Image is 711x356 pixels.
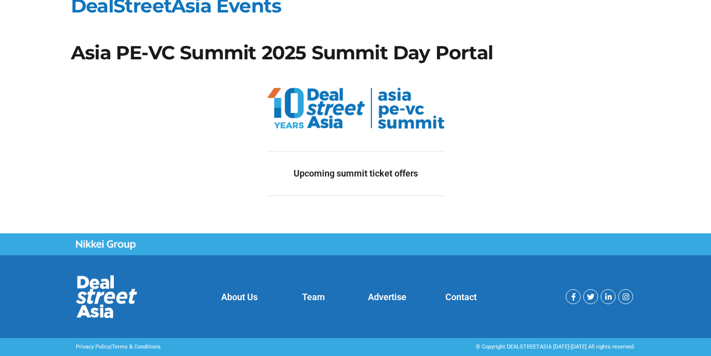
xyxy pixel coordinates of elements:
[112,344,161,350] a: Terms & Conditions
[445,292,477,302] a: Contact
[76,240,136,250] img: Nikkei Group
[76,344,110,350] a: Privacy Policy
[221,292,258,302] a: About Us
[71,43,640,62] h1: Asia PE-VC Summit 2025 Summit Day Portal
[267,169,444,178] h2: Upcoming summit ticket offers
[302,292,325,302] a: Team
[360,343,635,352] div: © Copyright DEALSTREETASIA [DATE]-[DATE] All rights reserved.
[368,292,406,302] a: Advertise
[76,343,351,352] p: |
